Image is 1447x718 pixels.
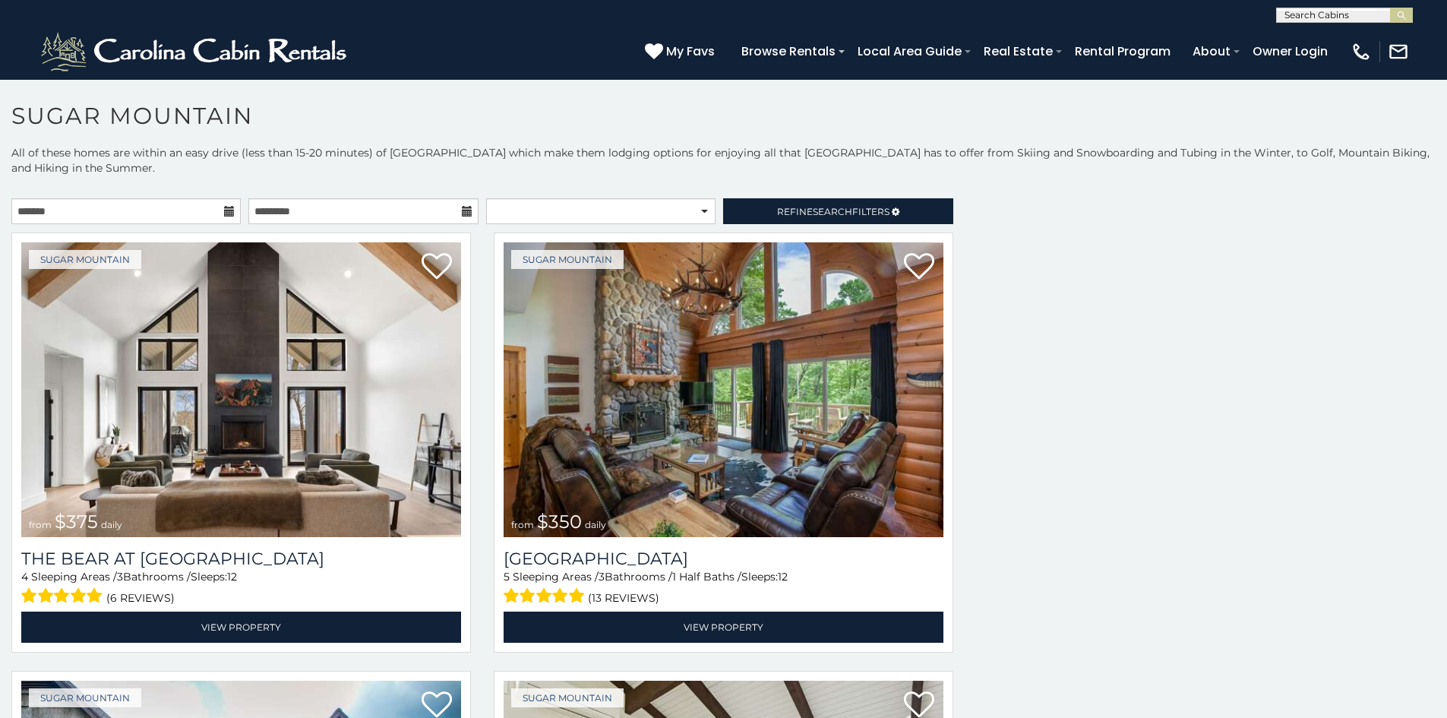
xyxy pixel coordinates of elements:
[21,612,461,643] a: View Property
[504,549,943,569] a: [GEOGRAPHIC_DATA]
[504,242,943,537] img: 1714398141_thumbnail.jpeg
[585,519,606,530] span: daily
[588,588,659,608] span: (13 reviews)
[227,570,237,584] span: 12
[21,570,28,584] span: 4
[29,688,141,707] a: Sugar Mountain
[21,549,461,569] a: The Bear At [GEOGRAPHIC_DATA]
[117,570,123,584] span: 3
[511,250,624,269] a: Sugar Mountain
[106,588,175,608] span: (6 reviews)
[1245,38,1335,65] a: Owner Login
[21,242,461,537] a: from $375 daily
[29,519,52,530] span: from
[511,519,534,530] span: from
[599,570,605,584] span: 3
[666,42,715,61] span: My Favs
[537,511,582,533] span: $350
[504,612,943,643] a: View Property
[813,206,852,217] span: Search
[21,242,461,537] img: 1714387646_thumbnail.jpeg
[777,206,889,217] span: Refine Filters
[1388,41,1409,62] img: mail-regular-white.png
[21,569,461,608] div: Sleeping Areas / Bathrooms / Sleeps:
[778,570,788,584] span: 12
[976,38,1060,65] a: Real Estate
[1067,38,1178,65] a: Rental Program
[422,251,452,283] a: Add to favorites
[904,251,934,283] a: Add to favorites
[504,570,510,584] span: 5
[1185,38,1238,65] a: About
[734,38,843,65] a: Browse Rentals
[55,511,98,533] span: $375
[850,38,969,65] a: Local Area Guide
[1351,41,1372,62] img: phone-regular-white.png
[38,29,353,74] img: White-1-2.png
[504,242,943,537] a: from $350 daily
[504,569,943,608] div: Sleeping Areas / Bathrooms / Sleeps:
[504,549,943,569] h3: Grouse Moor Lodge
[29,250,141,269] a: Sugar Mountain
[21,549,461,569] h3: The Bear At Sugar Mountain
[672,570,741,584] span: 1 Half Baths /
[511,688,624,707] a: Sugar Mountain
[645,42,719,62] a: My Favs
[101,519,122,530] span: daily
[723,198,953,224] a: RefineSearchFilters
